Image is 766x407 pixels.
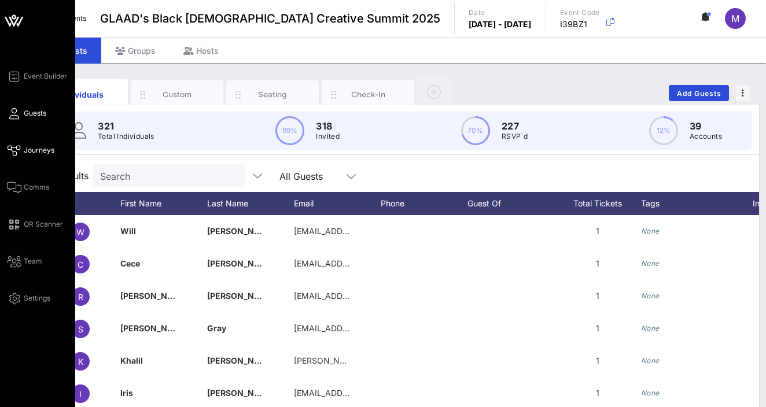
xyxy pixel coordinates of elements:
[676,89,722,98] span: Add Guests
[78,292,83,302] span: R
[381,192,467,215] div: Phone
[316,131,340,142] p: Invited
[731,13,739,24] span: M
[554,312,641,345] div: 1
[120,258,140,268] span: Cece
[343,89,394,100] div: Check-In
[469,18,532,30] p: [DATE] - [DATE]
[554,345,641,377] div: 1
[24,108,46,119] span: Guests
[7,254,42,268] a: Team
[76,227,84,237] span: W
[170,38,233,64] div: Hosts
[294,192,381,215] div: Email
[641,227,660,235] i: None
[98,131,154,142] p: Total Individuals
[78,357,83,367] span: K
[279,171,323,182] div: All Guests
[294,388,433,398] span: [EMAIL_ADDRESS][DOMAIN_NAME]
[120,323,189,333] span: [PERSON_NAME]
[207,291,275,301] span: [PERSON_NAME]
[78,324,83,334] span: S
[207,323,226,333] span: Gray
[641,291,660,300] i: None
[24,71,67,82] span: Event Builder
[24,293,50,304] span: Settings
[641,356,660,365] i: None
[294,291,433,301] span: [EMAIL_ADDRESS][DOMAIN_NAME]
[641,324,660,332] i: None
[7,180,49,194] a: Comms
[24,219,63,230] span: QR Scanner
[7,291,50,305] a: Settings
[207,258,275,268] span: [PERSON_NAME]
[78,260,83,269] span: C
[669,85,729,101] button: Add Guests
[24,256,42,267] span: Team
[469,7,532,18] p: Date
[641,388,660,397] i: None
[560,7,600,18] p: Event Code
[641,192,739,215] div: Tags
[690,131,722,142] p: Accounts
[554,280,641,312] div: 1
[100,10,440,27] span: GLAAD's Black [DEMOGRAPHIC_DATA] Creative Summit 2025
[247,89,299,100] div: Seating
[101,38,170,64] div: Groups
[272,164,365,187] div: All Guests
[98,119,154,133] p: 321
[554,215,641,247] div: 1
[554,192,641,215] div: Total Tickets
[207,356,275,365] span: [PERSON_NAME]
[560,18,600,30] p: I39BZ1
[725,8,746,29] div: M
[207,226,275,236] span: [PERSON_NAME]
[207,192,294,215] div: Last Name
[502,131,528,142] p: RSVP`d
[7,69,67,83] a: Event Builder
[56,88,108,101] div: Individuals
[24,182,49,193] span: Comms
[120,356,143,365] span: Khalil
[24,145,54,156] span: Journeys
[120,388,133,398] span: Iris
[294,258,433,268] span: [EMAIL_ADDRESS][DOMAIN_NAME]
[79,389,82,399] span: I
[120,192,207,215] div: First Name
[502,119,528,133] p: 227
[316,119,340,133] p: 318
[641,259,660,268] i: None
[120,226,136,236] span: Will
[120,291,189,301] span: [PERSON_NAME]
[554,247,641,280] div: 1
[207,388,275,398] span: [PERSON_NAME]
[7,143,54,157] a: Journeys
[152,89,203,100] div: Custom
[7,217,63,231] a: QR Scanner
[294,356,500,365] span: [PERSON_NAME][EMAIL_ADDRESS][DOMAIN_NAME]
[7,106,46,120] a: Guests
[467,192,554,215] div: Guest Of
[690,119,722,133] p: 39
[294,323,433,333] span: [EMAIL_ADDRESS][DOMAIN_NAME]
[294,226,433,236] span: [EMAIL_ADDRESS][DOMAIN_NAME]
